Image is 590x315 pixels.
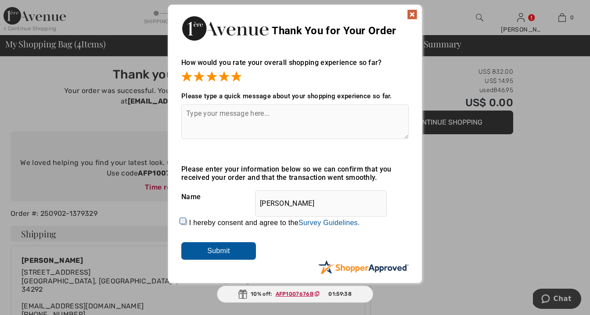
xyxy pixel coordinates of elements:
[217,286,373,303] div: 10% off:
[238,290,247,299] img: Gift.svg
[407,9,417,20] img: x
[181,242,256,260] input: Submit
[276,291,313,297] ins: AFP1007676B
[181,165,409,182] div: Please enter your information below so we can confirm that you received your order and that the t...
[181,14,269,43] img: Thank You for Your Order
[181,186,409,208] div: Name
[299,219,360,226] a: Survey Guidelines.
[181,50,409,83] div: How would you rate your overall shopping experience so far?
[21,6,39,14] span: Chat
[181,92,409,100] div: Please type a quick message about your shopping experience so far.
[328,290,351,298] span: 01:59:38
[189,219,360,227] label: I hereby consent and agree to the
[272,25,396,37] span: Thank You for Your Order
